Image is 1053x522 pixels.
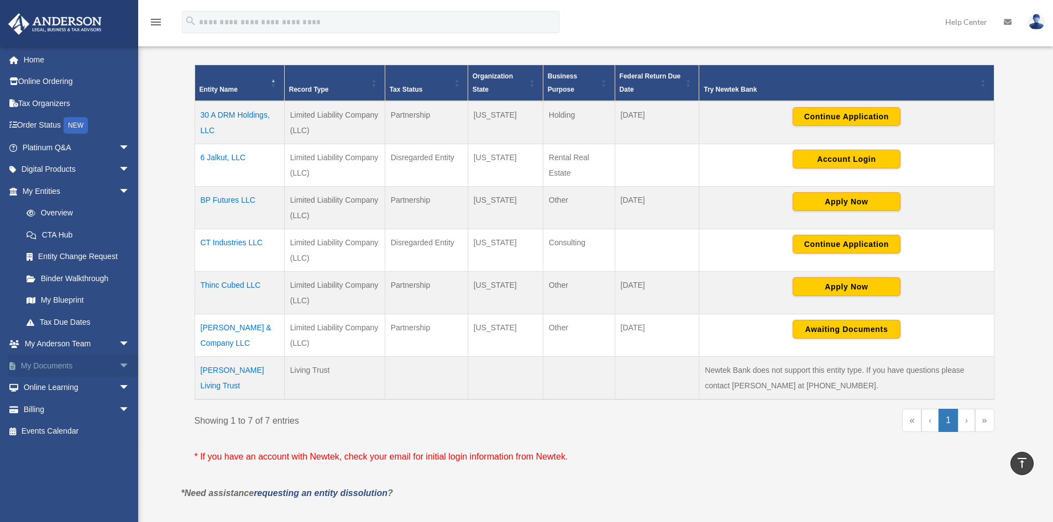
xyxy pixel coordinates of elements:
[468,101,543,144] td: [US_STATE]
[921,409,939,432] a: Previous
[793,235,900,254] button: Continue Application
[939,409,958,432] a: 1
[284,229,385,272] td: Limited Liability Company (LLC)
[5,13,105,35] img: Anderson Advisors Platinum Portal
[902,409,921,432] a: First
[615,101,699,144] td: [DATE]
[8,333,146,355] a: My Anderson Teamarrow_drop_down
[284,314,385,357] td: Limited Liability Company (LLC)
[615,65,699,102] th: Federal Return Due Date: Activate to sort
[185,15,197,27] i: search
[793,154,900,163] a: Account Login
[793,320,900,339] button: Awaiting Documents
[195,101,284,144] td: 30 A DRM Holdings, LLC
[704,83,977,96] div: Try Newtek Bank
[385,144,468,187] td: Disregarded Entity
[8,355,146,377] a: My Documentsarrow_drop_down
[8,180,141,202] a: My Entitiesarrow_drop_down
[385,229,468,272] td: Disregarded Entity
[543,314,615,357] td: Other
[975,409,994,432] a: Last
[548,72,577,93] span: Business Purpose
[699,65,994,102] th: Try Newtek Bank : Activate to sort
[195,357,284,400] td: [PERSON_NAME] Living Trust
[284,65,385,102] th: Record Type: Activate to sort
[473,72,513,93] span: Organization State
[615,187,699,229] td: [DATE]
[543,229,615,272] td: Consulting
[1010,452,1034,475] a: vertical_align_top
[390,86,423,93] span: Tax Status
[468,65,543,102] th: Organization State: Activate to sort
[119,398,141,421] span: arrow_drop_down
[468,229,543,272] td: [US_STATE]
[385,65,468,102] th: Tax Status: Activate to sort
[15,202,135,224] a: Overview
[615,314,699,357] td: [DATE]
[8,136,146,159] a: Platinum Q&Aarrow_drop_down
[385,187,468,229] td: Partnership
[543,272,615,314] td: Other
[543,187,615,229] td: Other
[958,409,975,432] a: Next
[15,267,141,289] a: Binder Walkthrough
[119,180,141,203] span: arrow_drop_down
[8,71,146,93] a: Online Ordering
[149,19,163,29] a: menu
[468,144,543,187] td: [US_STATE]
[195,314,284,357] td: [PERSON_NAME] & Company LLC
[1028,14,1045,30] img: User Pic
[284,357,385,400] td: Living Trust
[8,398,146,420] a: Billingarrow_drop_down
[15,289,141,312] a: My Blueprint
[284,187,385,229] td: Limited Liability Company (LLC)
[620,72,681,93] span: Federal Return Due Date
[200,86,238,93] span: Entity Name
[195,409,586,429] div: Showing 1 to 7 of 7 entries
[149,15,163,29] i: menu
[8,114,146,137] a: Order StatusNEW
[543,101,615,144] td: Holding
[15,224,141,246] a: CTA Hub
[15,246,141,268] a: Entity Change Request
[1015,456,1029,470] i: vertical_align_top
[793,150,900,168] button: Account Login
[8,377,146,399] a: Online Learningarrow_drop_down
[385,272,468,314] td: Partnership
[254,488,387,498] a: requesting an entity dissolution
[468,314,543,357] td: [US_STATE]
[195,144,284,187] td: 6 Jalkut, LLC
[543,65,615,102] th: Business Purpose: Activate to sort
[793,107,900,126] button: Continue Application
[195,449,994,465] p: * If you have an account with Newtek, check your email for initial login information from Newtek.
[699,357,994,400] td: Newtek Bank does not support this entity type. If you have questions please contact [PERSON_NAME]...
[195,65,284,102] th: Entity Name: Activate to invert sorting
[468,187,543,229] td: [US_STATE]
[543,144,615,187] td: Rental Real Estate
[119,136,141,159] span: arrow_drop_down
[284,144,385,187] td: Limited Liability Company (LLC)
[289,86,329,93] span: Record Type
[8,92,146,114] a: Tax Organizers
[181,488,393,498] em: *Need assistance ?
[793,192,900,211] button: Apply Now
[284,272,385,314] td: Limited Liability Company (LLC)
[385,314,468,357] td: Partnership
[195,229,284,272] td: CT Industries LLC
[119,355,141,377] span: arrow_drop_down
[8,49,146,71] a: Home
[119,377,141,399] span: arrow_drop_down
[284,101,385,144] td: Limited Liability Company (LLC)
[615,272,699,314] td: [DATE]
[64,117,88,134] div: NEW
[15,311,141,333] a: Tax Due Dates
[793,277,900,296] button: Apply Now
[119,333,141,356] span: arrow_drop_down
[8,159,146,181] a: Digital Productsarrow_drop_down
[468,272,543,314] td: [US_STATE]
[195,187,284,229] td: BP Futures LLC
[385,101,468,144] td: Partnership
[119,159,141,181] span: arrow_drop_down
[8,420,146,442] a: Events Calendar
